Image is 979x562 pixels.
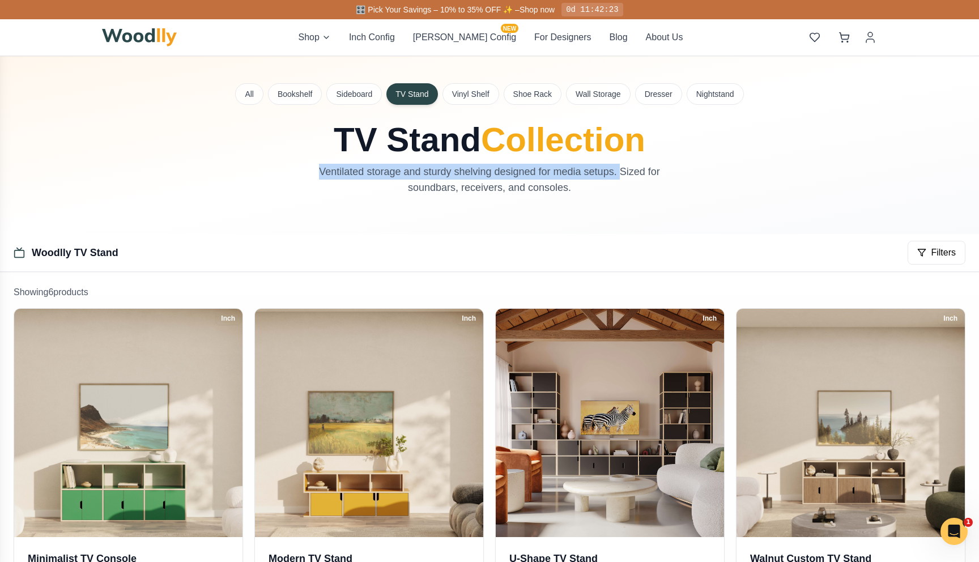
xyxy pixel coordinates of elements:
[501,24,518,33] span: NEW
[102,28,177,46] img: Woodlly
[14,286,965,299] p: Showing 6 product s
[940,518,968,545] iframe: Intercom live chat
[386,83,437,105] button: TV Stand
[481,121,645,159] span: Collection
[255,309,483,537] img: Modern TV Stand
[356,5,519,14] span: 🎛️ Pick Your Savings – 10% to 35% OFF ✨ –
[504,83,561,105] button: Shoe Rack
[561,3,623,16] div: 0d 11:42:23
[326,83,382,105] button: Sideboard
[610,31,628,44] button: Blog
[566,83,631,105] button: Wall Storage
[635,83,682,105] button: Dresser
[931,246,956,259] span: Filters
[520,5,555,14] a: Shop now
[349,31,395,44] button: Inch Config
[14,309,242,537] img: Minimalist TV Console
[268,83,322,105] button: Bookshelf
[496,309,724,537] img: U-Shape TV Stand
[442,83,499,105] button: Vinyl Shelf
[908,241,965,265] button: Filters
[687,83,744,105] button: Nightstand
[534,31,591,44] button: For Designers
[646,31,683,44] button: About Us
[737,309,965,537] img: Walnut Custom TV Stand
[32,247,118,258] a: Woodlly TV Stand
[457,312,481,325] div: Inch
[236,123,743,157] h1: TV Stand
[235,83,263,105] button: All
[299,31,331,44] button: Shop
[938,312,963,325] div: Inch
[413,31,516,44] button: [PERSON_NAME] ConfigNEW
[299,164,680,195] p: Ventilated storage and sturdy shelving designed for media setups. Sized for soundbars, receivers,...
[697,312,722,325] div: Inch
[216,312,240,325] div: Inch
[964,518,973,527] span: 1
